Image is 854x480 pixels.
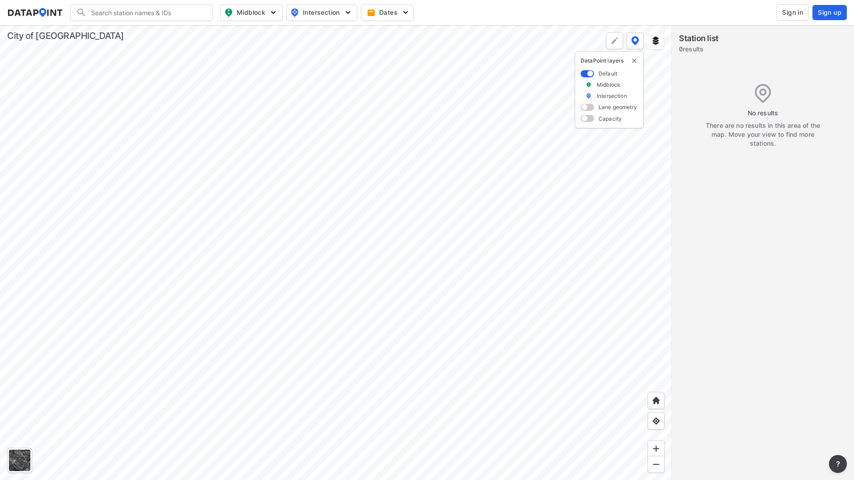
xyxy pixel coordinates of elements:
[597,81,620,88] label: Midblock
[224,7,277,18] span: Midblock
[776,4,809,21] button: Sign in
[648,440,665,457] div: Zoom in
[627,32,644,49] button: DataPoint layers
[652,417,661,425] img: zeq5HYn9AnE9l6UmnFLPAAAAAElFTkSuQmCC
[651,36,660,45] img: layers.ee07997e.svg
[652,444,661,453] img: ZvzfEJKXnyWIrJytrsY285QMwk63cM6Drc+sIAAAAASUVORK5CYII=
[401,8,410,17] img: 5YPKRKmlfpI5mqlR8AD95paCi+0kK1fRFDJSaMmawlwaeJcJwk9O2fotCW5ve9gAAAAASUVORK5CYII=
[631,36,639,45] img: data-point-layers.37681fc9.svg
[774,4,811,21] a: Sign in
[631,57,638,64] img: close-external-leyer.3061a1c7.svg
[7,8,63,17] img: dataPointLogo.9353c09d.svg
[361,4,414,21] button: Dates
[586,81,592,88] img: marker_Midblock.5ba75e30.svg
[782,8,803,17] span: Sign in
[599,103,637,111] label: Lane geometry
[368,8,408,17] span: Dates
[631,57,638,64] button: delete
[220,4,283,21] button: Midblock
[811,5,847,20] a: Sign up
[648,413,665,429] div: View my location
[581,57,638,64] p: DataPoint layers
[223,7,234,18] img: map_pin_mid.602f9df1.svg
[343,8,352,17] img: 5YPKRKmlfpI5mqlR8AD95paCi+0kK1fRFDJSaMmawlwaeJcJwk9O2fotCW5ve9gAAAAASUVORK5CYII=
[286,4,357,21] button: Intersection
[818,8,841,17] span: Sign up
[812,5,847,20] button: Sign up
[648,392,665,409] div: Home
[7,29,124,42] div: City of [GEOGRAPHIC_DATA]
[597,92,627,100] label: Intersection
[87,5,207,20] input: Search
[699,121,827,148] div: There are no results in this area of the map. Move your view to find more stations.
[679,32,719,45] label: Station list
[606,32,623,49] div: Polygon tool
[647,32,664,49] button: External layers
[599,115,622,122] label: Capacity
[829,455,847,473] button: more
[752,82,774,104] img: Location%20-%20Pin.421484f6.svg
[834,459,841,469] span: ?
[652,396,661,405] img: +XpAUvaXAN7GudzAAAAAElFTkSuQmCC
[269,8,278,17] img: 5YPKRKmlfpI5mqlR8AD95paCi+0kK1fRFDJSaMmawlwaeJcJwk9O2fotCW5ve9gAAAAASUVORK5CYII=
[648,456,665,473] div: Zoom out
[679,45,719,54] label: 0 results
[599,70,617,77] label: Default
[367,8,376,17] img: calendar-gold.39a51dde.svg
[289,7,300,18] img: map_pin_int.54838e6b.svg
[7,448,32,473] div: Toggle basemap
[586,92,592,100] img: marker_Intersection.6861001b.svg
[652,460,661,469] img: MAAAAAElFTkSuQmCC
[699,109,827,118] div: No results
[290,7,352,18] span: Intersection
[610,36,619,45] img: +Dz8AAAAASUVORK5CYII=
